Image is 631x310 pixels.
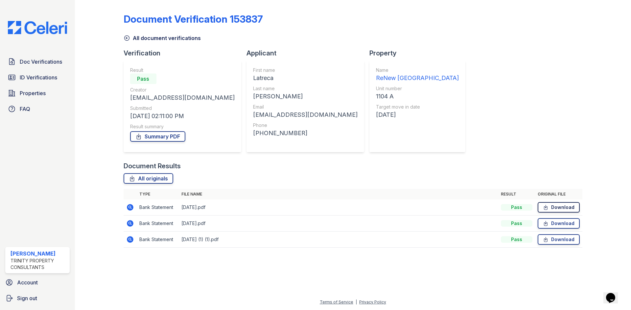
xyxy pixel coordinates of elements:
[130,123,235,130] div: Result summary
[179,216,498,232] td: [DATE].pdf
[130,112,235,121] div: [DATE] 02:11:00 PM
[130,105,235,112] div: Submitted
[253,129,358,138] div: [PHONE_NUMBER]
[124,173,173,184] a: All originals
[253,110,358,119] div: [EMAIL_ADDRESS][DOMAIN_NAME]
[5,102,70,115] a: FAQ
[498,189,535,199] th: Result
[603,284,624,303] iframe: chat widget
[130,131,185,142] a: Summary PDF
[376,67,459,83] a: Name ReNew [GEOGRAPHIC_DATA]
[501,204,532,211] div: Pass
[376,110,459,119] div: [DATE]
[179,199,498,216] td: [DATE].pdf
[124,49,246,58] div: Verification
[3,292,72,305] a: Sign out
[17,294,37,302] span: Sign out
[130,93,235,102] div: [EMAIL_ADDRESS][DOMAIN_NAME]
[246,49,369,58] div: Applicant
[501,220,532,227] div: Pass
[320,300,353,304] a: Terms of Service
[130,73,156,84] div: Pass
[137,216,179,232] td: Bank Statement
[376,104,459,110] div: Target move in date
[253,67,358,73] div: First name
[124,13,263,25] div: Document Verification 153837
[538,202,580,213] a: Download
[5,71,70,84] a: ID Verifications
[3,21,72,34] img: CE_Logo_Blue-a8612792a0a2168367f1c8372b55b34899dd931a85d93a1a3d3e32e68fde9ad4.png
[137,189,179,199] th: Type
[130,87,235,93] div: Creator
[253,104,358,110] div: Email
[376,85,459,92] div: Unit number
[359,300,386,304] a: Privacy Policy
[20,89,46,97] span: Properties
[124,34,201,42] a: All document verifications
[130,67,235,73] div: Result
[253,85,358,92] div: Last name
[124,161,181,171] div: Document Results
[20,58,62,66] span: Doc Verifications
[356,300,357,304] div: |
[137,199,179,216] td: Bank Statement
[179,189,498,199] th: File name
[11,250,67,258] div: [PERSON_NAME]
[376,73,459,83] div: ReNew [GEOGRAPHIC_DATA]
[538,234,580,245] a: Download
[369,49,471,58] div: Property
[253,73,358,83] div: Latreca
[501,236,532,243] div: Pass
[5,55,70,68] a: Doc Verifications
[376,92,459,101] div: 1104 A
[538,218,580,229] a: Download
[253,92,358,101] div: [PERSON_NAME]
[535,189,582,199] th: Original file
[137,232,179,248] td: Bank Statement
[20,73,57,81] span: ID Verifications
[3,276,72,289] a: Account
[179,232,498,248] td: [DATE] (1) (1).pdf
[5,87,70,100] a: Properties
[11,258,67,271] div: Trinity Property Consultants
[17,279,38,286] span: Account
[253,122,358,129] div: Phone
[376,67,459,73] div: Name
[20,105,30,113] span: FAQ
